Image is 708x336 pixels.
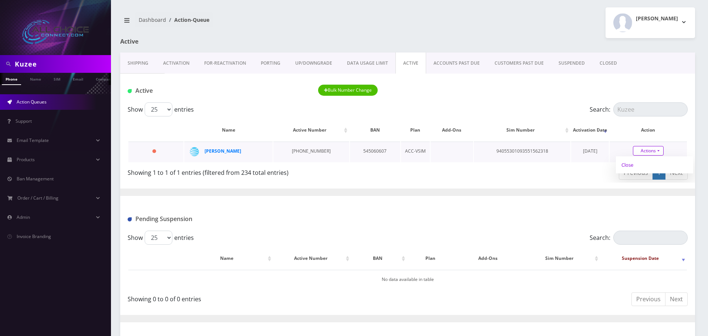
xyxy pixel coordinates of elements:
[665,292,688,306] a: Next
[128,231,194,245] label: Show entries
[145,231,172,245] select: Showentries
[128,89,132,93] img: Active
[156,52,197,74] a: Activation
[613,102,688,116] input: Search:
[616,159,693,170] a: Close
[408,248,453,269] th: Plan
[17,137,49,143] span: Email Template
[583,148,597,154] span: [DATE]
[350,119,400,141] th: BAN
[474,119,571,141] th: Sim Number: activate to sort column ascending
[50,73,64,84] a: SIM
[431,119,473,141] th: Add-Ons
[205,148,241,154] a: [PERSON_NAME]
[426,52,487,74] a: ACCOUNTS PAST DUE
[128,217,132,221] img: Pending Suspension
[590,102,688,116] label: Search:
[590,231,688,245] label: Search:
[22,20,89,44] img: All Choice Connect
[633,146,664,156] a: Actions
[128,102,194,116] label: Show entries
[184,119,273,141] th: Name
[16,118,32,124] span: Support
[340,52,395,74] a: DATA USAGE LIMIT
[318,85,378,96] button: Bulk Number Change
[128,270,687,289] td: No data available in table
[92,73,117,84] a: Company
[613,231,688,245] input: Search:
[197,52,253,74] a: FOR-REActivation
[288,52,340,74] a: UP/DOWNGRADE
[139,16,166,23] a: Dashboard
[551,52,592,74] a: SUSPENDED
[15,57,109,71] input: Search in Company
[274,248,351,269] th: Active Number: activate to sort column ascending
[592,52,624,74] a: CLOSED
[26,73,45,84] a: Name
[120,12,402,33] nav: breadcrumb
[128,292,402,303] div: Showing 0 to 0 of 0 entries
[17,176,54,182] span: Ban Management
[395,52,426,74] a: ACTIVE
[606,7,695,38] button: [PERSON_NAME]
[17,233,51,240] span: Invoice Branding
[454,248,522,269] th: Add-Ons
[523,248,600,269] th: Sim Number: activate to sort column ascending
[166,16,209,24] li: Action-Queue
[145,102,172,116] select: Showentries
[601,248,687,269] th: Suspension Date: activate to sort column ascending
[17,99,47,105] span: Action Queues
[610,119,687,141] th: Action
[401,142,430,162] td: ACC-VSIM
[350,142,400,162] td: 545060607
[17,195,58,201] span: Order / Cart / Billing
[571,119,608,141] th: Activation Date: activate to sort column ascending
[352,248,407,269] th: BAN: activate to sort column ascending
[128,215,307,223] h1: Pending Suspension
[185,248,273,269] th: Name: activate to sort column ascending
[128,87,307,94] h1: Active
[2,73,21,85] a: Phone
[273,119,349,141] th: Active Number: activate to sort column ascending
[120,52,156,74] a: Shipping
[253,52,288,74] a: PORTING
[128,165,402,177] div: Showing 1 to 1 of 1 entries (filtered from 234 total entries)
[631,292,665,306] a: Previous
[636,16,678,22] h2: [PERSON_NAME]
[616,156,693,173] div: Actions
[273,142,349,162] td: [PHONE_NUMBER]
[401,119,430,141] th: Plan
[69,73,87,84] a: Email
[17,214,30,220] span: Admin
[17,156,35,163] span: Products
[120,38,304,45] h1: Active
[487,52,551,74] a: CUSTOMERS PAST DUE
[474,142,571,162] td: 94055301093551562318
